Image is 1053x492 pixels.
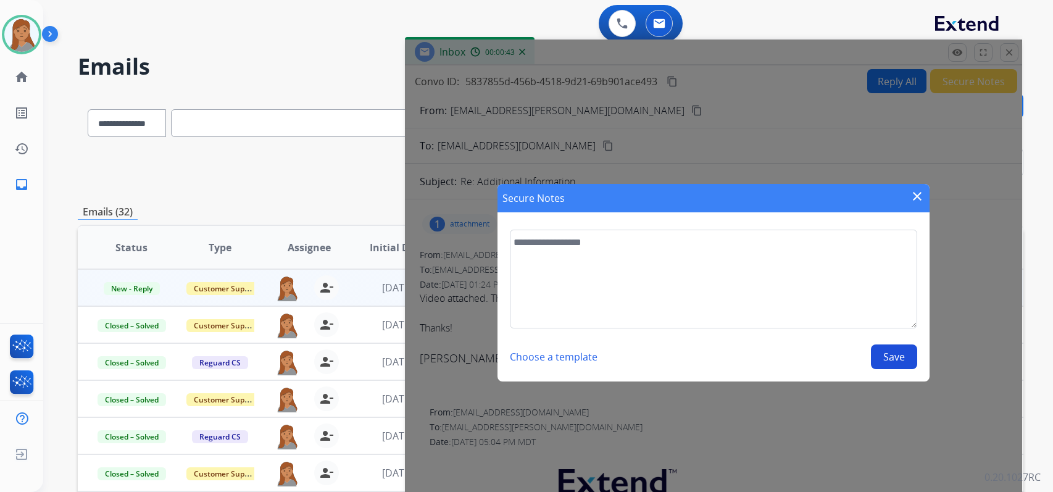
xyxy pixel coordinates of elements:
[319,317,334,332] mat-icon: person_remove
[275,312,299,338] img: agent-avatar
[370,240,425,255] span: Initial Date
[78,54,1023,79] h2: Emails
[319,465,334,480] mat-icon: person_remove
[984,470,1041,485] p: 0.20.1027RC
[186,319,267,332] span: Customer Support
[98,319,166,332] span: Closed – Solved
[275,386,299,412] img: agent-avatar
[115,240,148,255] span: Status
[319,354,334,369] mat-icon: person_remove
[319,428,334,443] mat-icon: person_remove
[98,430,166,443] span: Closed – Solved
[104,282,160,295] span: New - Reply
[382,429,413,443] span: [DATE]
[14,106,29,120] mat-icon: list_alt
[275,461,299,486] img: agent-avatar
[186,393,267,406] span: Customer Support
[78,204,138,220] p: Emails (32)
[14,141,29,156] mat-icon: history
[871,344,917,369] button: Save
[98,393,166,406] span: Closed – Solved
[382,355,413,369] span: [DATE]
[502,191,565,206] h1: Secure Notes
[319,280,334,295] mat-icon: person_remove
[275,423,299,449] img: agent-avatar
[186,282,267,295] span: Customer Support
[319,391,334,406] mat-icon: person_remove
[382,318,413,331] span: [DATE]
[186,467,267,480] span: Customer Support
[14,70,29,85] mat-icon: home
[98,467,166,480] span: Closed – Solved
[382,392,413,406] span: [DATE]
[192,356,248,369] span: Reguard CS
[910,189,925,204] mat-icon: close
[209,240,231,255] span: Type
[382,281,413,294] span: [DATE]
[288,240,331,255] span: Assignee
[510,344,597,369] button: Choose a template
[14,177,29,192] mat-icon: inbox
[275,349,299,375] img: agent-avatar
[192,430,248,443] span: Reguard CS
[382,466,413,480] span: [DATE]
[98,356,166,369] span: Closed – Solved
[275,275,299,301] img: agent-avatar
[4,17,39,52] img: avatar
